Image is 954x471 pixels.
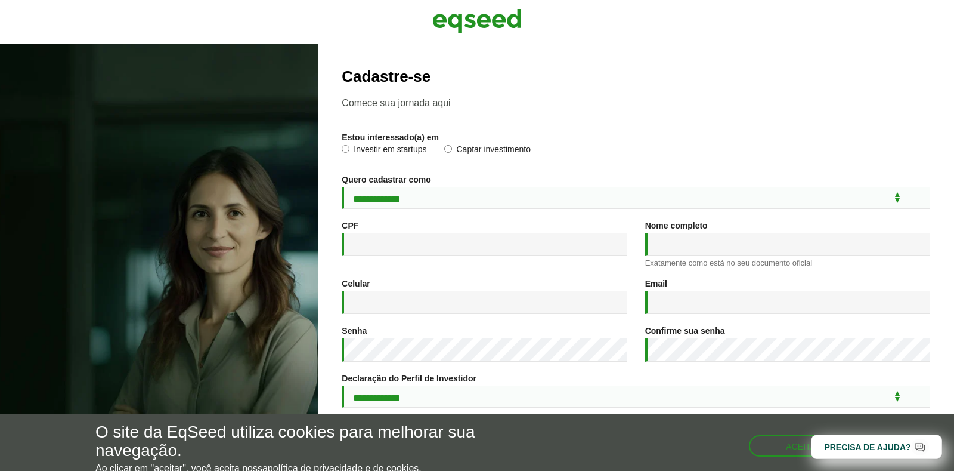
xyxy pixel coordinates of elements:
label: Quero cadastrar como [342,176,430,184]
h2: Cadastre-se [342,68,930,85]
div: Exatamente como está no seu documento oficial [645,259,930,267]
input: Investir em startups [342,145,349,153]
label: Captar investimento [444,145,531,157]
img: EqSeed Logo [432,6,522,36]
label: Nome completo [645,221,708,230]
label: Confirme sua senha [645,327,725,335]
label: Investir em startups [342,145,426,157]
label: Senha [342,327,367,335]
label: Estou interessado(a) em [342,133,439,141]
label: CPF [342,221,358,230]
input: Captar investimento [444,145,452,153]
label: Email [645,279,667,288]
label: Celular [342,279,370,288]
p: Comece sua jornada aqui [342,97,930,109]
button: Aceitar [749,435,859,457]
label: Declaração do Perfil de Investidor [342,374,476,383]
h5: O site da EqSeed utiliza cookies para melhorar sua navegação. [95,423,553,460]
